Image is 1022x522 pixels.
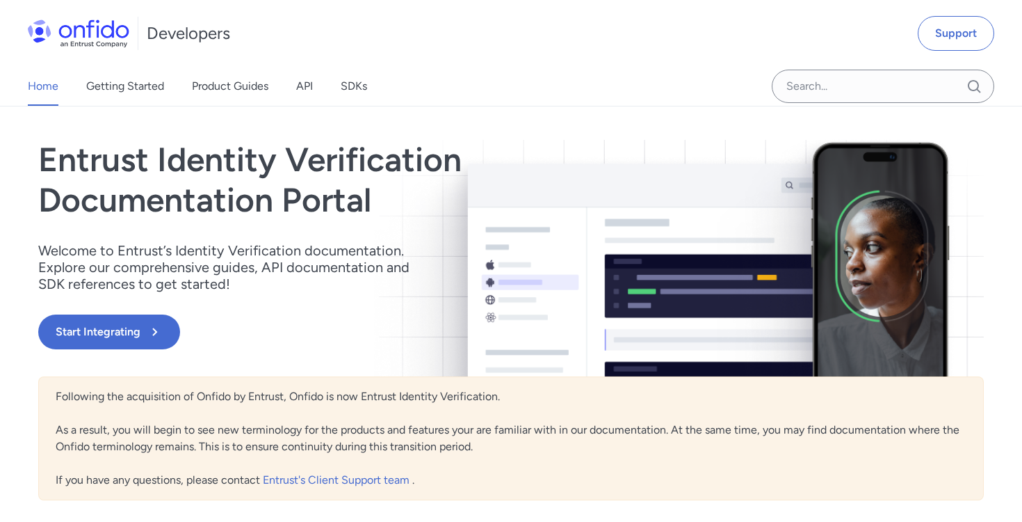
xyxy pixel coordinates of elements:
[147,22,230,45] h1: Developers
[192,67,268,106] a: Product Guides
[38,242,428,292] p: Welcome to Entrust’s Identity Verification documentation. Explore our comprehensive guides, API d...
[28,19,129,47] img: Onfido Logo
[296,67,313,106] a: API
[772,70,994,103] input: Onfido search input field
[38,315,700,349] a: Start Integrating
[38,140,700,220] h1: Entrust Identity Verification Documentation Portal
[38,377,984,500] div: Following the acquisition of Onfido by Entrust, Onfido is now Entrust Identity Verification. As a...
[341,67,367,106] a: SDKs
[86,67,164,106] a: Getting Started
[918,16,994,51] a: Support
[28,67,58,106] a: Home
[263,473,412,487] a: Entrust's Client Support team
[38,315,180,349] button: Start Integrating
